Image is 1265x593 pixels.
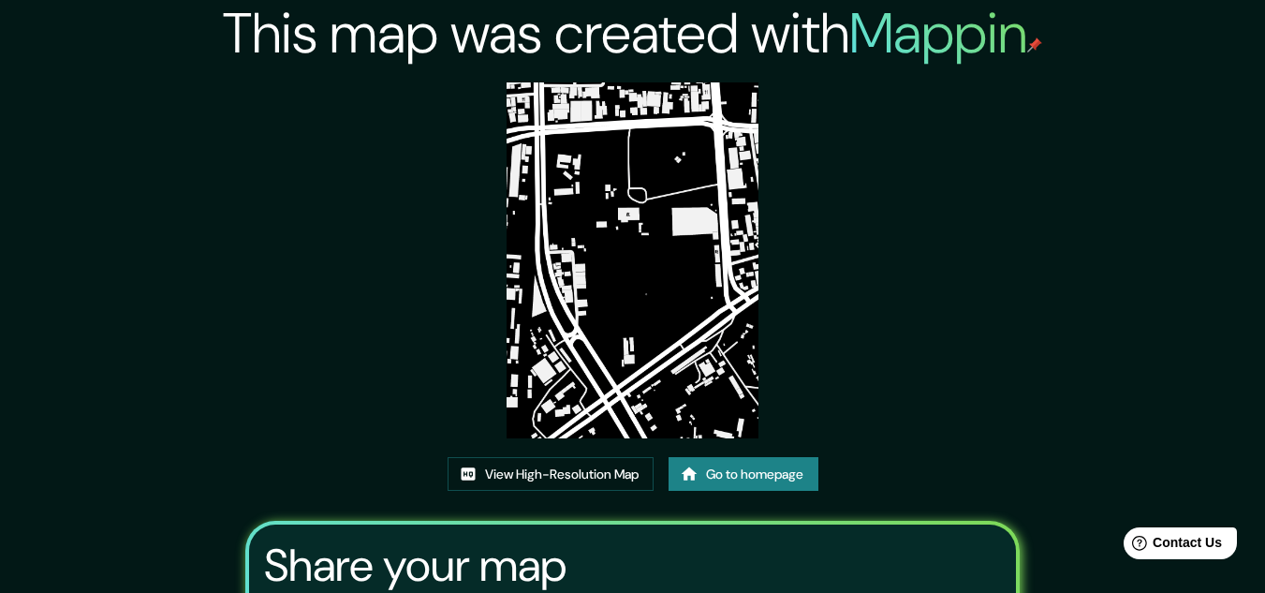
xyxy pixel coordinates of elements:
h3: Share your map [264,540,566,592]
iframe: Help widget launcher [1098,520,1244,572]
img: created-map [507,82,758,438]
img: mappin-pin [1027,37,1042,52]
a: View High-Resolution Map [448,457,654,492]
a: Go to homepage [669,457,818,492]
